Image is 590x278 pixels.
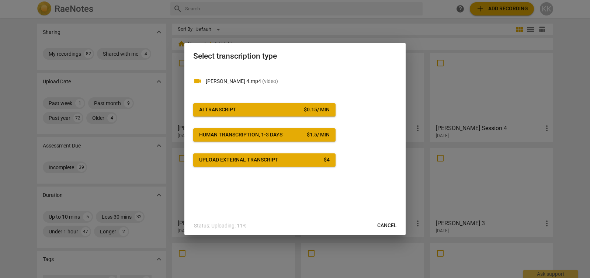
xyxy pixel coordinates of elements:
div: Human transcription, 1-3 days [199,131,282,139]
span: Cancel [377,222,397,229]
div: Upload external transcript [199,156,278,164]
button: Upload external transcript$4 [193,153,336,167]
h2: Select transcription type [193,52,397,61]
span: videocam [193,77,202,86]
div: $ 0.15 / min [304,106,330,114]
span: ( video ) [262,78,278,84]
div: $ 4 [324,156,330,164]
div: AI Transcript [199,106,236,114]
button: Cancel [371,219,403,232]
p: Status: Uploading: 11% [194,222,246,230]
div: $ 1.5 / min [307,131,330,139]
button: Human transcription, 1-3 days$1.5/ min [193,128,336,142]
p: Maria DiPasquantonio 4.mp4(video) [206,77,397,85]
button: AI Transcript$0.15/ min [193,103,336,117]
